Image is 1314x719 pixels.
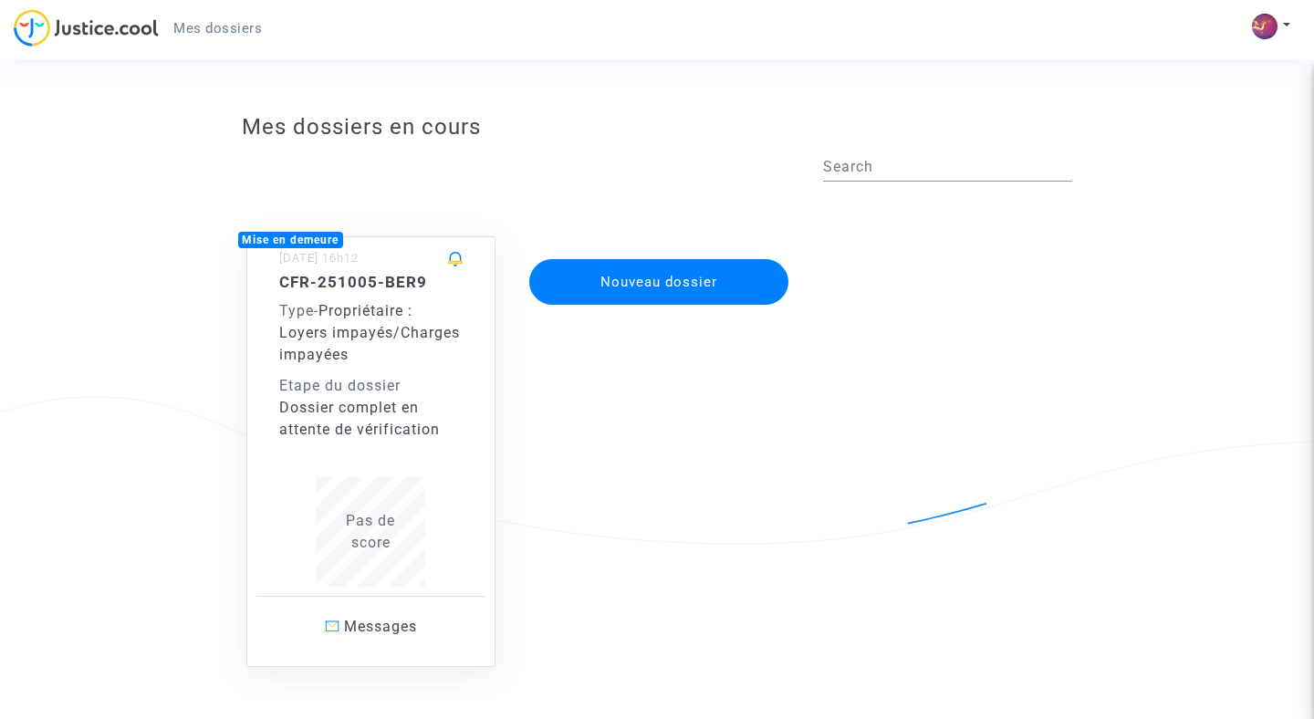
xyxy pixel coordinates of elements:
[279,302,314,319] span: Type
[256,596,486,657] a: Messages
[242,114,1073,141] h3: Mes dossiers en cours
[279,273,464,291] h5: CFR-251005-BER9
[279,302,318,319] span: -
[344,618,417,635] span: Messages
[279,251,359,265] small: [DATE] 16h12
[14,9,159,47] img: jc-logo.svg
[238,232,344,248] div: Mise en demeure
[346,512,395,551] span: Pas de score
[529,259,788,305] button: Nouveau dossier
[1252,14,1277,39] img: ACg8ocIAL3bKvhwABnAl7wjBOhf2pfwYj5snwkMuyJBDIcjccg0kmc8n=s96-c
[228,200,515,667] a: Mise en demeure[DATE] 16h12CFR-251005-BER9Type-Propriétaire : Loyers impayés/Charges impayéesEtap...
[159,15,276,42] a: Mes dossiers
[527,247,790,265] a: Nouveau dossier
[279,375,464,397] div: Etape du dossier
[173,20,262,36] span: Mes dossiers
[279,302,460,363] span: Propriétaire : Loyers impayés/Charges impayées
[279,397,464,441] div: Dossier complet en attente de vérification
